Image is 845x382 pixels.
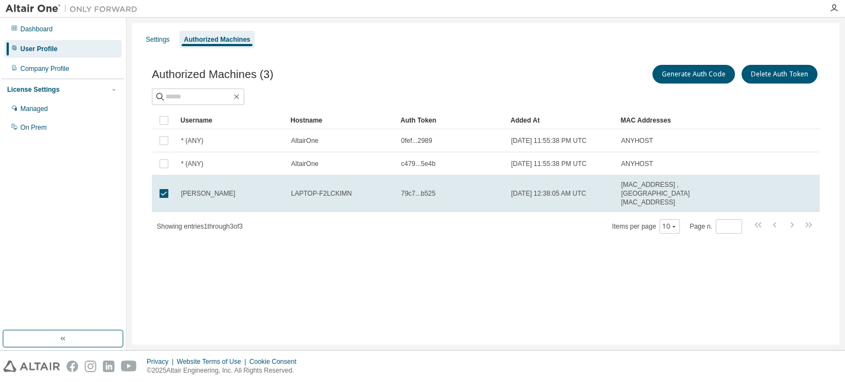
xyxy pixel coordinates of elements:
[20,123,47,132] div: On Prem
[291,136,319,145] span: AltairOne
[67,361,78,372] img: facebook.svg
[20,25,53,34] div: Dashboard
[20,64,69,73] div: Company Profile
[401,189,436,198] span: 79c7...b525
[291,189,352,198] span: LAPTOP-F2LCKIMN
[511,159,586,168] span: [DATE] 11:55:38 PM UTC
[511,136,586,145] span: [DATE] 11:55:38 PM UTC
[177,357,249,366] div: Website Terms of Use
[742,65,817,84] button: Delete Auth Token
[121,361,137,372] img: youtube.svg
[621,180,704,207] span: [MAC_ADDRESS] , [GEOGRAPHIC_DATA][MAC_ADDRESS]
[181,159,204,168] span: * (ANY)
[511,112,612,129] div: Added At
[6,3,143,14] img: Altair One
[152,68,273,81] span: Authorized Machines (3)
[621,112,704,129] div: MAC Addresses
[7,85,59,94] div: License Settings
[85,361,96,372] img: instagram.svg
[291,159,319,168] span: AltairOne
[181,189,235,198] span: [PERSON_NAME]
[184,35,250,44] div: Authorized Machines
[400,112,502,129] div: Auth Token
[180,112,282,129] div: Username
[290,112,392,129] div: Hostname
[401,136,432,145] span: 0fef...2989
[690,219,742,234] span: Page n.
[181,136,204,145] span: * (ANY)
[612,219,680,234] span: Items per page
[147,357,177,366] div: Privacy
[621,159,653,168] span: ANYHOST
[157,223,243,230] span: Showing entries 1 through 3 of 3
[652,65,735,84] button: Generate Auth Code
[146,35,169,44] div: Settings
[401,159,436,168] span: c479...5e4b
[20,45,57,53] div: User Profile
[662,222,677,231] button: 10
[621,136,653,145] span: ANYHOST
[3,361,60,372] img: altair_logo.svg
[249,357,303,366] div: Cookie Consent
[103,361,114,372] img: linkedin.svg
[147,366,303,375] p: © 2025 Altair Engineering, Inc. All Rights Reserved.
[511,189,586,198] span: [DATE] 12:38:05 AM UTC
[20,104,48,113] div: Managed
